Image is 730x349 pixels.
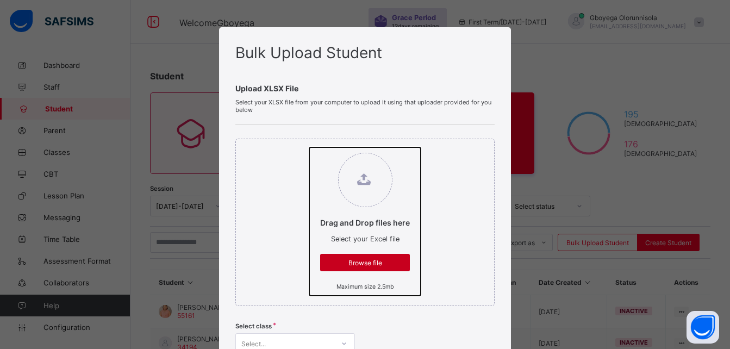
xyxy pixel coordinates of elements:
button: Open asap [687,311,719,344]
span: Browse file [328,259,402,267]
span: Bulk Upload Student [235,43,382,62]
span: Select your XLSX file from your computer to upload it using that uploader provided for you below [235,98,495,114]
span: Select class [235,322,272,330]
span: Upload XLSX File [235,84,495,93]
span: Select your Excel file [331,235,400,243]
p: Drag and Drop files here [320,218,410,227]
small: Maximum size 2.5mb [336,283,394,290]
